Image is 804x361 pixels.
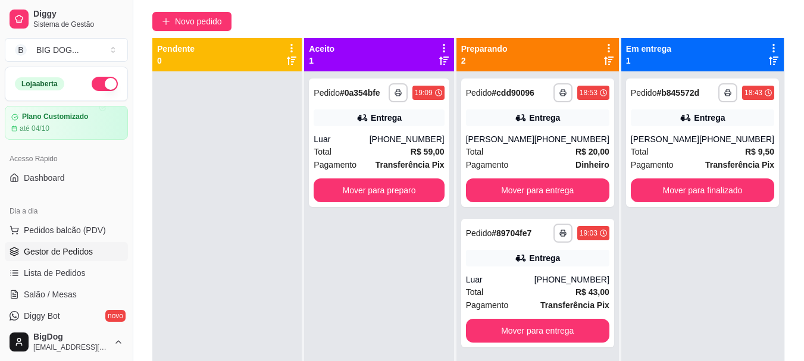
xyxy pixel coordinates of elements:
div: BIG DOG ... [36,44,79,56]
span: Sistema de Gestão [33,20,123,29]
strong: # 89704fe7 [492,228,531,238]
strong: R$ 59,00 [411,147,445,156]
div: Dia a dia [5,202,128,221]
button: Pedidos balcão (PDV) [5,221,128,240]
p: Preparando [461,43,508,55]
div: Loja aberta [15,77,64,90]
strong: Transferência Pix [376,160,445,169]
span: Pedidos balcão (PDV) [24,224,106,236]
article: Plano Customizado [22,112,88,121]
div: 18:53 [580,88,597,98]
div: Luar [314,133,369,145]
div: 19:09 [415,88,433,98]
span: B [15,44,27,56]
a: Diggy Botnovo [5,306,128,325]
span: Lista de Pedidos [24,267,86,279]
span: Dashboard [24,172,65,184]
strong: Transferência Pix [540,300,609,310]
span: Pedido [466,88,492,98]
span: Gestor de Pedidos [24,246,93,258]
span: Pagamento [631,158,674,171]
strong: R$ 43,00 [575,287,609,297]
div: [PHONE_NUMBER] [699,133,774,145]
span: [EMAIL_ADDRESS][DOMAIN_NAME] [33,343,109,352]
span: Pagamento [466,158,509,171]
button: Mover para entrega [466,178,609,202]
span: plus [162,17,170,26]
span: Diggy [33,9,123,20]
button: Mover para entrega [466,319,609,343]
button: Novo pedido [152,12,231,31]
button: Alterar Status [92,77,118,91]
span: Total [466,285,484,299]
article: até 04/10 [20,124,49,133]
span: Diggy Bot [24,310,60,322]
p: 1 [309,55,334,67]
a: Salão / Mesas [5,285,128,304]
p: Em entrega [626,43,671,55]
button: Mover para finalizado [631,178,774,202]
span: Pedido [314,88,340,98]
a: DiggySistema de Gestão [5,5,128,33]
div: 18:43 [744,88,762,98]
button: Mover para preparo [314,178,444,202]
strong: R$ 20,00 [575,147,609,156]
div: Entrega [694,112,725,124]
div: Entrega [529,252,560,264]
a: Plano Customizadoaté 04/10 [5,106,128,140]
a: Gestor de Pedidos [5,242,128,261]
p: Pendente [157,43,195,55]
div: Entrega [371,112,402,124]
p: Aceito [309,43,334,55]
button: Select a team [5,38,128,62]
strong: Dinheiro [575,160,609,169]
strong: # 0a354bfe [340,88,380,98]
div: Entrega [529,112,560,124]
span: Novo pedido [175,15,222,28]
span: Pedido [466,228,492,238]
div: [PHONE_NUMBER] [370,133,445,145]
a: Lista de Pedidos [5,263,128,282]
span: Total [314,145,331,158]
p: 2 [461,55,508,67]
span: Pagamento [314,158,356,171]
strong: Transferência Pix [705,160,774,169]
strong: R$ 9,50 [745,147,774,156]
a: Dashboard [5,168,128,187]
strong: # b845572d [656,88,699,98]
button: BigDog[EMAIL_ADDRESS][DOMAIN_NAME] [5,328,128,356]
strong: # cdd90096 [492,88,534,98]
div: [PHONE_NUMBER] [534,274,609,285]
div: 19:03 [580,228,597,238]
span: Pagamento [466,299,509,312]
p: 0 [157,55,195,67]
div: Luar [466,274,534,285]
div: [PERSON_NAME] [466,133,534,145]
span: Total [631,145,649,158]
div: [PHONE_NUMBER] [534,133,609,145]
span: Total [466,145,484,158]
div: [PERSON_NAME] [631,133,699,145]
p: 1 [626,55,671,67]
span: Salão / Mesas [24,288,77,300]
span: Pedido [631,88,657,98]
div: Acesso Rápido [5,149,128,168]
span: BigDog [33,332,109,343]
